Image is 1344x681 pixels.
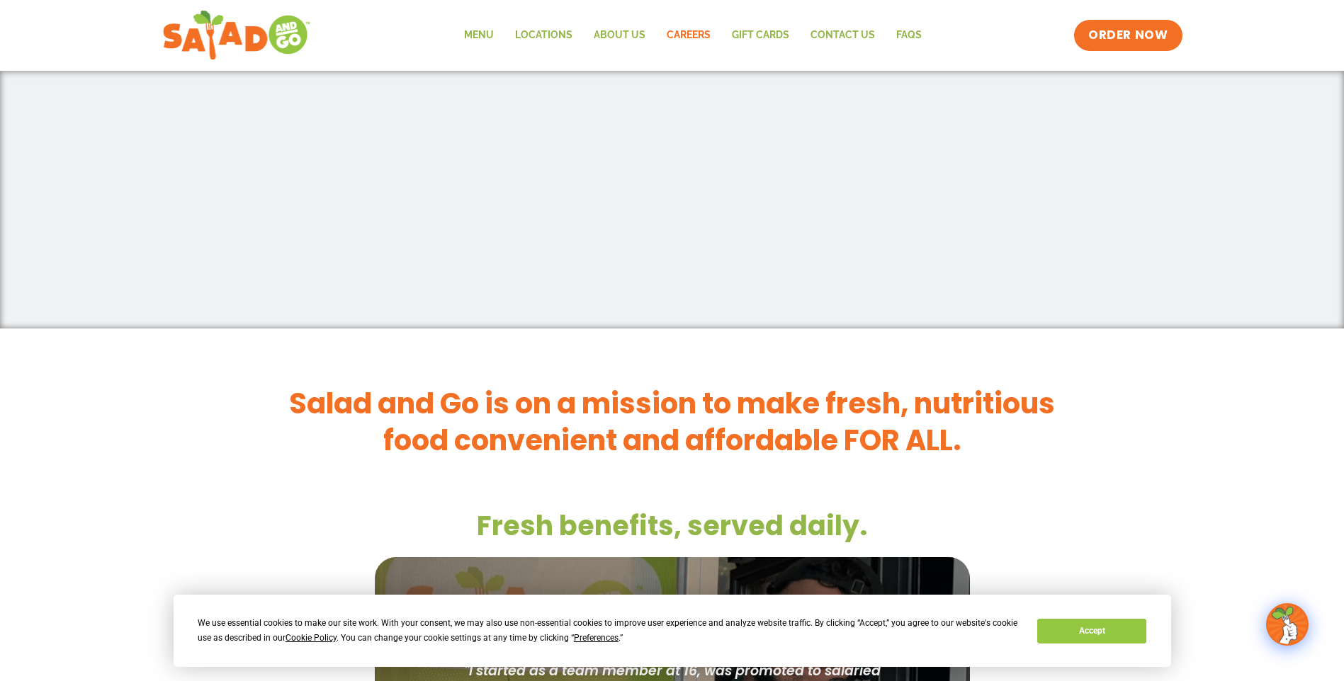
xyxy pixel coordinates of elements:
[1267,605,1307,644] img: wpChatIcon
[1074,20,1182,51] a: ORDER NOW
[721,19,800,52] a: GIFT CARDS
[276,385,1069,459] h2: Salad and Go is on a mission to make fresh, nutritious food convenient and affordable FOR ALL.
[453,19,932,52] nav: Menu
[656,19,721,52] a: Careers
[174,595,1171,667] div: Cookie Consent Prompt
[574,633,619,643] span: Preferences
[162,7,312,64] img: new-SAG-logo-768×292
[375,508,970,543] h2: Fresh benefits, served daily.
[1037,619,1146,643] button: Accept
[453,19,504,52] a: Menu
[1088,27,1168,44] span: ORDER NOW
[800,19,886,52] a: Contact Us
[583,19,656,52] a: About Us
[198,616,1020,646] div: We use essential cookies to make our site work. With your consent, we may also use non-essential ...
[504,19,583,52] a: Locations
[286,633,337,643] span: Cookie Policy
[886,19,932,52] a: FAQs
